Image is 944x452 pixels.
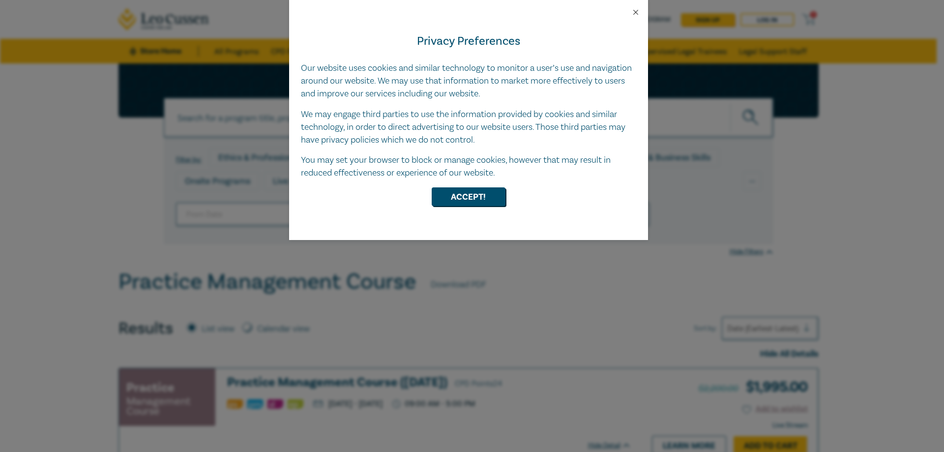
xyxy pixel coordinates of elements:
[432,187,505,206] button: Accept!
[301,108,636,147] p: We may engage third parties to use the information provided by cookies and similar technology, in...
[301,154,636,180] p: You may set your browser to block or manage cookies, however that may result in reduced effective...
[301,62,636,100] p: Our website uses cookies and similar technology to monitor a user’s use and navigation around our...
[631,8,640,17] button: Close
[301,32,636,50] h4: Privacy Preferences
